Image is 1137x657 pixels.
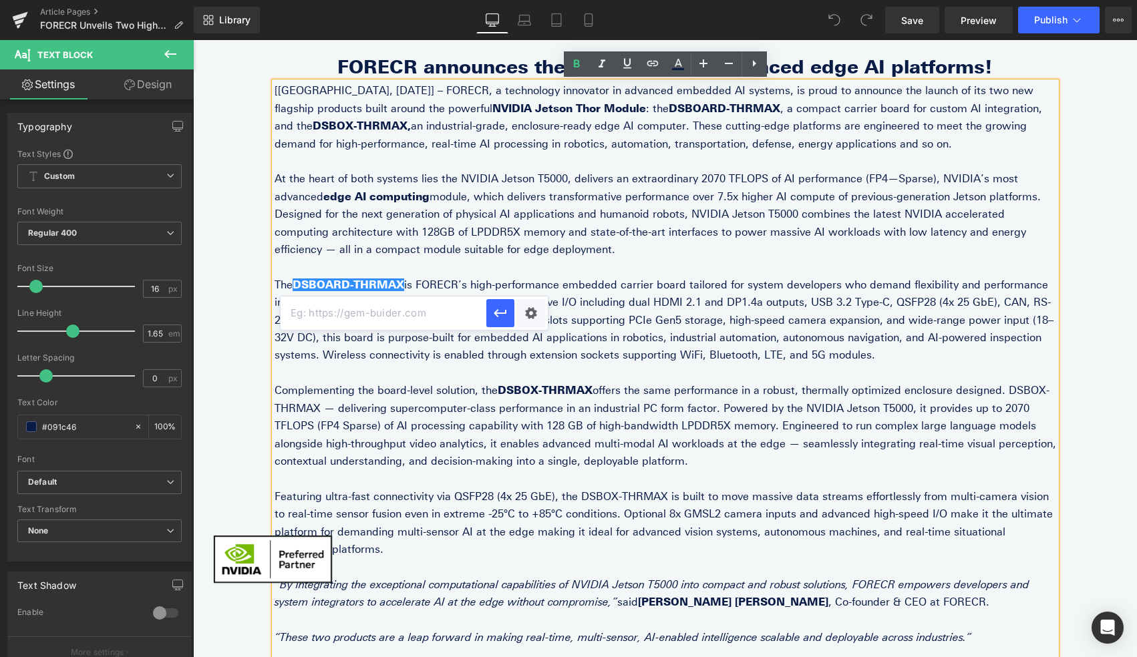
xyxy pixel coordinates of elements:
div: Font [17,455,182,464]
a: Preview [945,7,1013,33]
span: Library [219,14,251,26]
strong: DSBOX-THRMAX [305,344,399,357]
i: By integrating the exceptional computational capabilities of NVIDIA Jetson T5000 into compact and... [82,538,836,568]
p: The is FORECR’s high-performance embedded carrier board tailored for system developers who demand... [82,236,863,324]
b: Custom [44,171,75,182]
input: Color [42,419,128,434]
h1: FORECR announces the launch of two advanced edge AI platforms! [82,11,863,42]
a: Laptop [508,7,540,33]
img: nvidia-preferred-partner-badge-rgb-for-screen.png [13,488,147,550]
div: Enable [17,607,140,621]
span: Preview [961,13,997,27]
strong: DSBOARD-THRMAX [476,62,587,75]
button: Publish [1018,7,1100,33]
span: em [168,329,180,338]
span: Text Block [37,49,93,60]
div: Font Size [17,264,182,273]
div: Line Height [17,308,182,318]
div: % [149,415,181,439]
span: px [168,284,180,293]
span: FORECR Unveils Two High-Performance Edge AI Platforms Based on NVIDIA Jetson THOR Module: DSBOARD... [40,20,168,31]
button: Undo [821,7,848,33]
span: Save [901,13,923,27]
p: Complementing the board-level solution, the offers the same performance in a robust, thermally op... [82,342,863,430]
a: NVIDIA Jetson Thor Module [299,62,453,75]
div: Open Intercom Messenger [1092,612,1124,644]
b: None [28,525,49,535]
p: [[GEOGRAPHIC_DATA], [DATE]] – FORECR, a technology innovator in advanced embedded AI systems, is ... [82,42,863,113]
strong: DSBOX-THRMAX, [120,79,218,92]
a: New Library [194,7,260,33]
div: Letter Spacing [17,353,182,363]
strong: [PERSON_NAME] [PERSON_NAME] [445,556,635,568]
i: Default [28,477,57,488]
div: Text Color [17,398,182,407]
a: Mobile [573,7,605,33]
button: Redo [853,7,880,33]
div: Text Styles [17,148,182,159]
a: Article Pages [40,7,194,17]
p: At the heart of both systems lies the NVIDIA Jetson T5000, delivers an extraordinary 2070 TFLOPS ... [82,130,863,218]
span: Publish [1034,15,1068,25]
a: Design [100,69,196,99]
p: “ said , Co-founder & CEO at FORECR. [82,536,863,572]
iframe: Chat Widget [877,553,944,617]
div: Font Weight [17,207,182,216]
div: Text Transform [17,505,182,514]
div: Text Shadow [17,572,76,591]
p: Featuring ultra-fast connectivity via QSFP28 (4x 25 GbE), the DSBOX-THRMAX is built to move massi... [82,448,863,519]
a: DSBOARD-THRMAX [100,238,211,251]
input: Eg: https://gem-buider.com [281,296,486,330]
a: Desktop [476,7,508,33]
a: Tablet [540,7,573,33]
div: Typography [17,114,72,132]
i: “These two products are a leap forward in making real-time, multi-sensor, AI-enabled intelligence... [82,591,778,604]
button: More [1105,7,1132,33]
a: edge AI computing [130,150,236,163]
b: Regular 400 [28,228,77,238]
span: px [168,374,180,383]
